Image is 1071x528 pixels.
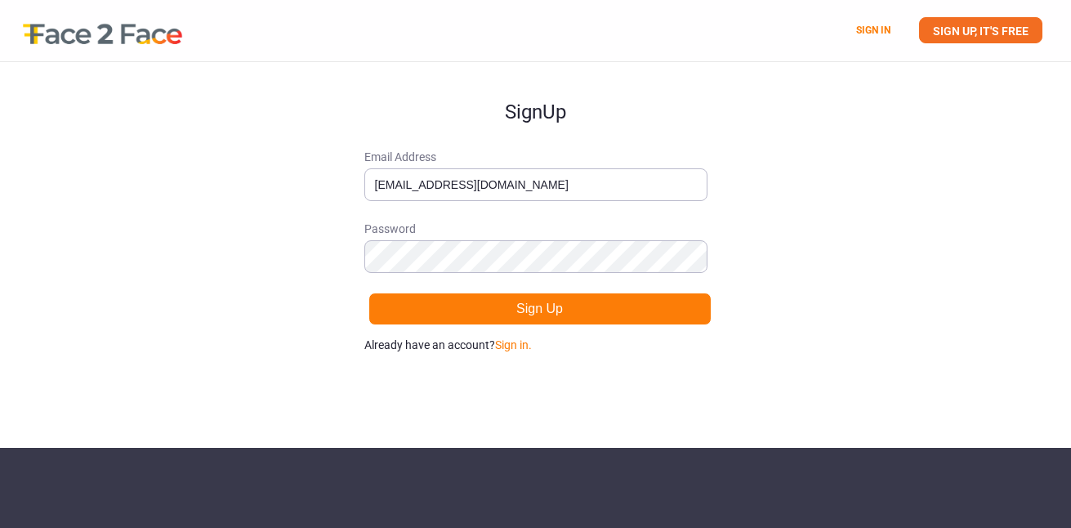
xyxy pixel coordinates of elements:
[364,240,707,273] input: Password
[364,168,707,201] input: Email Address
[364,149,707,165] span: Email Address
[856,25,890,36] a: SIGN IN
[364,221,707,237] span: Password
[495,338,532,351] a: Sign in.
[919,17,1042,43] a: SIGN UP, IT'S FREE
[364,337,707,353] p: Already have an account?
[364,62,707,123] h1: Sign Up
[368,293,712,325] button: Sign Up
